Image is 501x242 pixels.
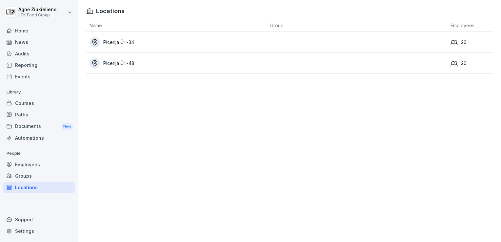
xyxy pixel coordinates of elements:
[18,7,56,12] p: Agnė Žiukielienė
[3,25,75,36] a: Home
[86,19,267,32] th: Name
[451,39,493,46] div: 20
[3,48,75,59] a: Audits
[447,19,493,32] th: Employees
[90,58,267,69] a: Picerija Čili-48
[62,123,73,130] div: New
[3,36,75,48] a: News
[3,71,75,82] a: Events
[3,87,75,97] p: Library
[3,120,75,132] div: Documents
[3,159,75,170] a: Employees
[96,7,125,15] h1: Locations
[3,182,75,193] a: Locations
[18,13,56,17] p: LTK Food Group
[451,60,493,67] div: 20
[3,109,75,120] a: Paths
[267,19,448,32] th: Group
[3,148,75,159] p: People
[3,132,75,144] a: Automations
[3,225,75,237] a: Settings
[3,120,75,132] a: DocumentsNew
[3,59,75,71] a: Reporting
[3,214,75,225] div: Support
[3,170,75,182] a: Groups
[3,97,75,109] a: Courses
[90,37,267,48] a: Picerija Čili-34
